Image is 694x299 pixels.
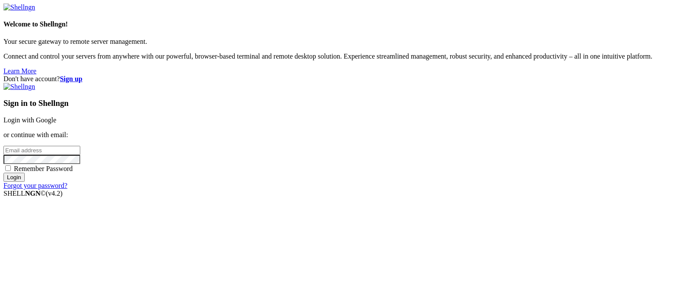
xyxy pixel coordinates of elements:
span: Remember Password [14,165,73,172]
span: SHELL © [3,190,62,197]
h4: Welcome to Shellngn! [3,20,691,28]
div: Don't have account? [3,75,691,83]
input: Login [3,173,25,182]
a: Learn More [3,67,36,75]
span: 4.2.0 [46,190,63,197]
p: Connect and control your servers from anywhere with our powerful, browser-based terminal and remo... [3,53,691,60]
img: Shellngn [3,3,35,11]
b: NGN [25,190,41,197]
a: Sign up [60,75,82,82]
input: Email address [3,146,80,155]
h3: Sign in to Shellngn [3,99,691,108]
p: or continue with email: [3,131,691,139]
input: Remember Password [5,165,11,171]
a: Forgot your password? [3,182,67,189]
p: Your secure gateway to remote server management. [3,38,691,46]
img: Shellngn [3,83,35,91]
a: Login with Google [3,116,56,124]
